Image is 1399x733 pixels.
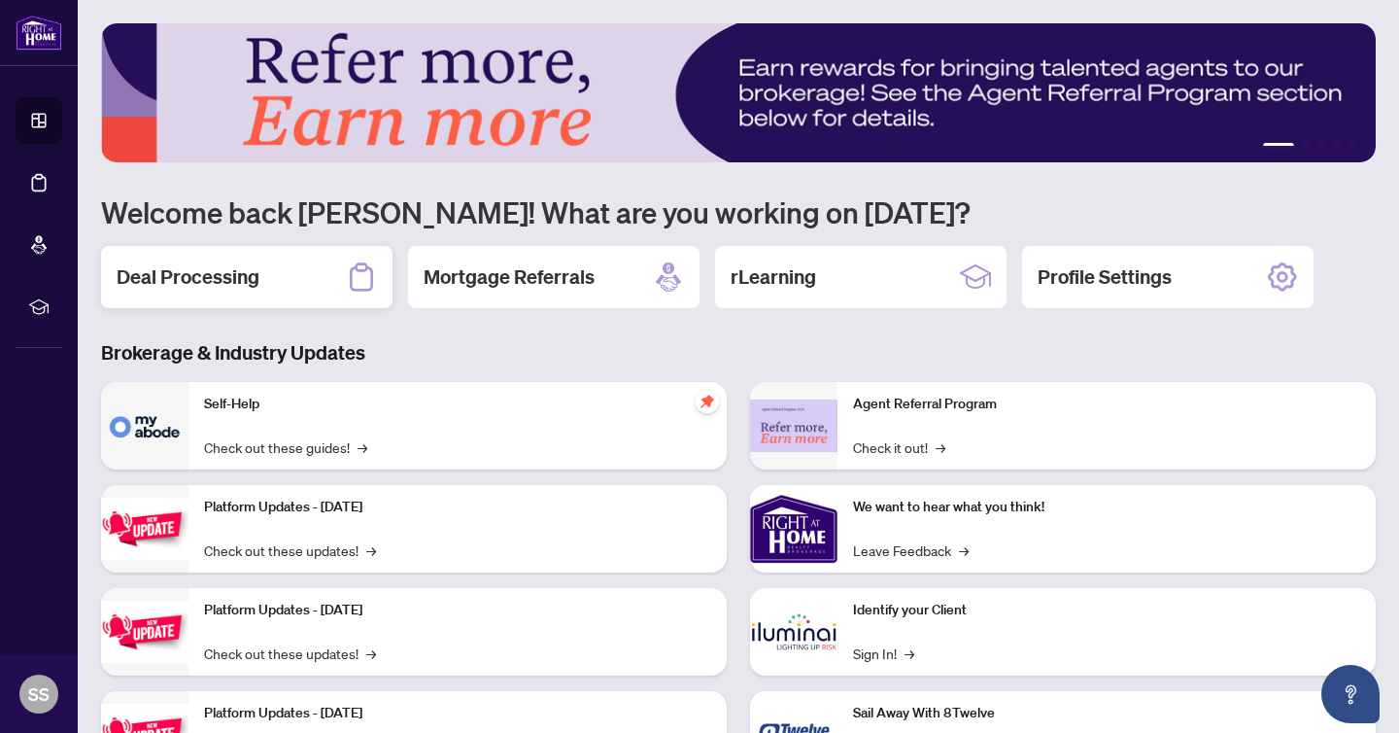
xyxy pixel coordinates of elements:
span: SS [28,681,50,708]
img: Platform Updates - July 8, 2025 [101,601,188,662]
img: We want to hear what you think! [750,485,837,573]
p: Platform Updates - [DATE] [204,600,711,621]
h2: Mortgage Referrals [424,263,595,291]
button: 4 [1333,143,1341,151]
p: Agent Referral Program [853,394,1360,415]
span: → [904,643,914,664]
span: → [936,436,945,458]
img: Slide 0 [101,23,1376,162]
a: Check out these updates!→ [204,540,376,561]
p: We want to hear what you think! [853,497,1360,518]
p: Self-Help [204,394,711,415]
h3: Brokerage & Industry Updates [101,339,1376,366]
img: Self-Help [101,382,188,470]
a: Check out these updates!→ [204,643,376,664]
a: Leave Feedback→ [853,540,969,561]
button: Open asap [1321,665,1380,723]
button: 2 [1302,143,1310,151]
a: Sign In!→ [853,643,914,664]
p: Platform Updates - [DATE] [204,703,711,724]
h2: rLearning [731,263,816,291]
img: logo [16,15,62,51]
span: → [366,643,376,664]
h1: Welcome back [PERSON_NAME]! What are you working on [DATE]? [101,193,1376,230]
button: 1 [1263,143,1294,151]
h2: Profile Settings [1038,263,1172,291]
a: Check it out!→ [853,436,945,458]
p: Identify your Client [853,600,1360,621]
h2: Deal Processing [117,263,259,291]
img: Platform Updates - July 21, 2025 [101,498,188,559]
span: → [358,436,367,458]
span: → [366,540,376,561]
button: 3 [1317,143,1325,151]
span: pushpin [696,390,719,413]
img: Identify your Client [750,588,837,676]
p: Sail Away With 8Twelve [853,703,1360,724]
button: 5 [1348,143,1356,151]
img: Agent Referral Program [750,400,837,453]
span: → [959,540,969,561]
p: Platform Updates - [DATE] [204,497,711,518]
a: Check out these guides!→ [204,436,367,458]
